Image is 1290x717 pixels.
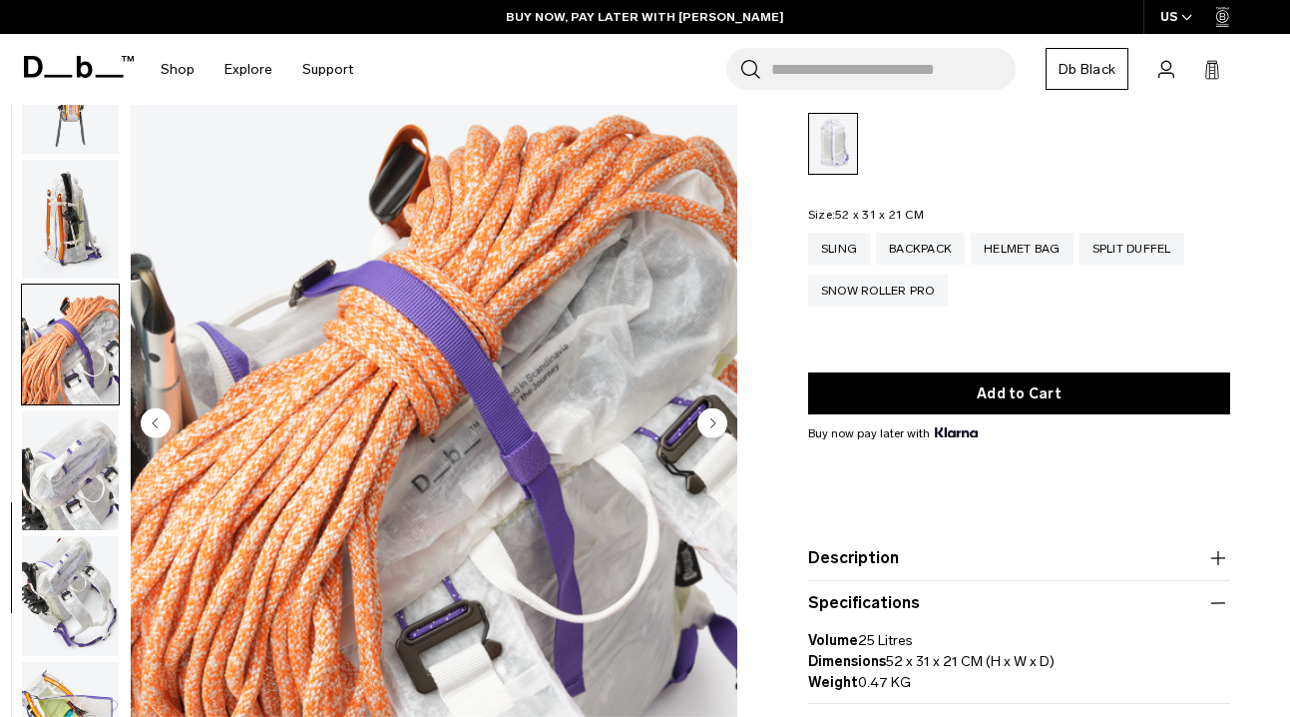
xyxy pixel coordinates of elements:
strong: Weight [808,674,858,691]
button: Weigh_Lighter_Backpack_25L_12.png [21,409,120,531]
button: Weigh_Lighter_Backpack_25L_13.png [21,535,120,657]
img: Weigh_Lighter_Backpack_25L_11.png [22,285,119,404]
button: Specifications [808,591,1230,615]
button: Previous slide [141,407,171,441]
a: Sling [808,233,870,265]
img: Weigh_Lighter_Backpack_25L_10.png [22,159,119,279]
strong: Dimensions [808,653,886,670]
a: Shop [161,34,195,105]
button: Description [808,546,1230,570]
button: Next slide [697,407,727,441]
span: Buy now pay later with [808,424,978,442]
a: Explore [224,34,272,105]
a: Db Black [1046,48,1128,90]
img: {"height" => 20, "alt" => "Klarna"} [935,427,978,437]
img: Weigh_Lighter_Backpack_25L_13.png [22,536,119,656]
a: Backpack [876,233,965,265]
a: Split Duffel [1079,233,1184,265]
img: Weigh_Lighter_Backpack_25L_12.png [22,410,119,530]
p: 25 Litres 52 x 31 x 21 CM (H x W x D) 0.47 KG [808,615,1230,693]
a: Aurora [808,113,858,175]
a: Helmet Bag [971,233,1074,265]
button: Add to Cart [808,372,1230,414]
span: 52 x 31 x 21 CM [835,208,924,222]
nav: Main Navigation [146,34,368,105]
legend: Size: [808,209,924,221]
a: Support [302,34,353,105]
a: Snow Roller Pro [808,275,948,307]
strong: Volume [808,632,858,649]
a: BUY NOW, PAY LATER WITH [PERSON_NAME] [506,8,784,26]
button: Weigh_Lighter_Backpack_25L_10.png [21,158,120,280]
button: Weigh_Lighter_Backpack_25L_11.png [21,284,120,405]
